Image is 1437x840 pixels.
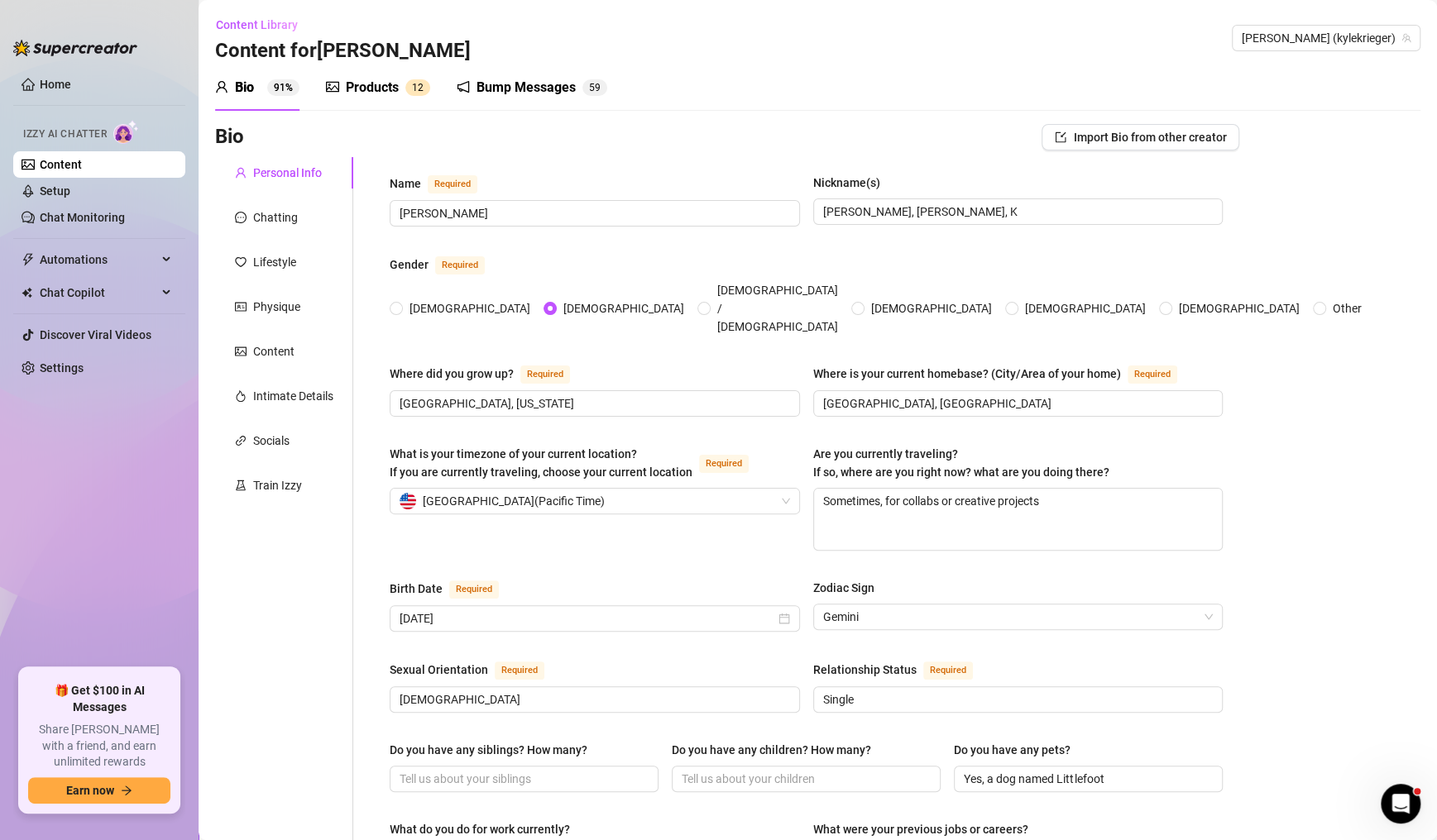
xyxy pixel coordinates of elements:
[23,126,107,142] span: Izzy AI Chatter
[582,79,607,96] sup: 59
[390,660,563,680] label: Sexual Orientation
[390,255,503,274] label: Gender
[215,12,311,38] button: Content Library
[428,175,477,193] span: Required
[235,78,254,98] div: Bio
[235,480,247,491] span: experiment
[40,184,70,198] a: Setup
[813,174,880,192] div: Nickname(s)
[813,447,1109,479] span: Are you currently traveling? If so, where are you right now? what are you doing there?
[40,78,71,91] a: Home
[813,820,1028,838] div: What were your previous jobs or careers?
[253,253,296,271] div: Lifestyle
[253,298,300,316] div: Physique
[235,346,247,357] span: picture
[216,18,298,31] span: Content Library
[813,365,1121,383] div: Where is your current homebase? (City/Area of your home)
[390,447,692,479] span: What is your timezone of your current location? If you are currently traveling, choose your curre...
[28,777,170,804] button: Earn nowarrow-right
[253,164,322,182] div: Personal Info
[390,255,429,274] div: Gender
[390,820,570,838] div: What do you do for work currently?
[22,253,35,266] span: thunderbolt
[400,609,775,628] input: Birth Date
[405,79,430,96] sup: 12
[390,741,587,759] div: Do you have any siblings? How many?
[403,299,537,317] span: [DEMOGRAPHIC_DATA]
[595,82,601,93] span: 9
[400,690,787,709] input: Sexual Orientation
[326,80,339,93] span: picture
[235,301,247,313] span: idcard
[28,722,170,771] span: Share [PERSON_NAME] with a friend, and earn unlimited rewards
[423,489,605,513] span: [GEOGRAPHIC_DATA] ( Pacific Time )
[682,770,927,788] input: Do you have any children? How many?
[672,741,871,759] div: Do you have any children? How many?
[813,174,892,192] label: Nickname(s)
[40,328,151,341] a: Discover Viral Videos
[215,80,228,93] span: user
[1242,26,1411,50] span: Kyle (kylekrieger)
[113,120,139,144] img: AI Chatter
[954,741,1071,759] div: Do you have any pets?
[253,208,298,227] div: Chatting
[711,281,845,336] span: [DEMOGRAPHIC_DATA] / [DEMOGRAPHIC_DATA]
[253,476,302,494] div: Train Izzy
[823,690,1210,709] input: Relationship Status
[557,299,691,317] span: [DEMOGRAPHIC_DATA]
[813,661,917,679] div: Relationship Status
[390,174,496,193] label: Name
[520,365,570,384] span: Required
[121,785,132,796] span: arrow-right
[235,167,247,179] span: user
[477,78,576,98] div: Bump Messages
[215,38,471,64] h3: Content for [PERSON_NAME]
[390,579,517,599] label: Birth Date
[390,741,599,759] label: Do you have any siblings? How many?
[435,256,485,274] span: Required
[253,432,290,450] div: Socials
[813,364,1195,384] label: Where is your current homebase? (City/Area of your home)
[390,174,421,193] div: Name
[813,820,1040,838] label: What were your previous jobs or careers?
[400,394,787,413] input: Where did you grow up?
[390,661,488,679] div: Sexual Orientation
[412,82,418,93] span: 1
[1055,131,1066,143] span: import
[699,455,749,473] span: Required
[215,124,244,150] h3: Bio
[823,394,1210,413] input: Where is your current homebase? (City/Area of your home)
[813,660,991,680] label: Relationship Status
[1073,131,1226,144] span: Import Bio from other creator
[22,287,32,298] img: Chat Copilot
[589,82,595,93] span: 5
[1018,299,1152,317] span: [DEMOGRAPHIC_DATA]
[1381,784,1420,823] iframe: Intercom live chat
[40,361,84,375] a: Settings
[923,661,973,680] span: Required
[400,493,416,509] img: us
[964,770,1209,788] input: Do you have any pets?
[66,784,114,797] span: Earn now
[814,489,1223,550] textarea: Sometimes, for collabs or creative projects
[40,158,82,171] a: Content
[267,79,299,96] sup: 91%
[823,604,1214,629] span: Gemini
[253,342,295,360] div: Content
[865,299,999,317] span: [DEMOGRAPHIC_DATA]
[418,82,424,93] span: 2
[457,80,470,93] span: notification
[390,365,514,383] div: Where did you grow up?
[813,579,886,597] label: Zodiac Sign
[954,741,1082,759] label: Do you have any pets?
[1042,124,1239,150] button: Import Bio from other creator
[40,211,125,224] a: Chat Monitoring
[823,203,1210,221] input: Nickname(s)
[346,78,399,98] div: Products
[235,256,247,268] span: heart
[1128,365,1177,384] span: Required
[813,579,874,597] div: Zodiac Sign
[235,435,247,446] span: link
[28,683,170,715] span: 🎁 Get $100 in AI Messages
[672,741,883,759] label: Do you have any children? How many?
